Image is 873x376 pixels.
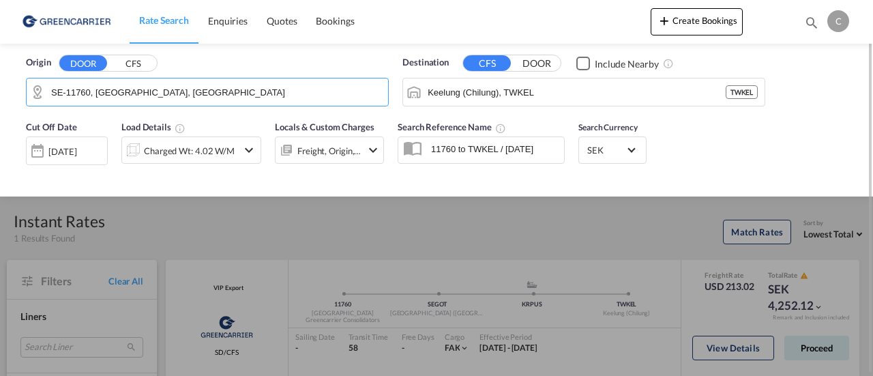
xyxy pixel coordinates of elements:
[267,15,297,27] span: Quotes
[275,121,374,132] span: Locals & Custom Charges
[827,10,849,32] div: C
[48,145,76,158] div: [DATE]
[398,121,506,132] span: Search Reference Name
[121,121,186,132] span: Load Details
[109,56,157,72] button: CFS
[144,141,235,160] div: Charged Wt: 4.02 W/M
[27,78,388,106] md-input-container: SE-11760, Stockholm, Stockholm
[424,139,564,159] input: Search Reference Name
[121,136,261,164] div: Charged Wt: 4.02 W/Micon-chevron-down
[595,57,659,71] div: Include Nearby
[20,6,113,37] img: 609dfd708afe11efa14177256b0082fb.png
[586,140,639,160] md-select: Select Currency: kr SEKSweden Krona
[26,136,108,165] div: [DATE]
[26,56,50,70] span: Origin
[804,15,819,35] div: icon-magnify
[26,121,77,132] span: Cut Off Date
[275,136,384,164] div: Freight Origin Destinationicon-chevron-down
[804,15,819,30] md-icon: icon-magnify
[26,163,36,182] md-datepicker: Select
[402,56,449,70] span: Destination
[208,15,248,27] span: Enquiries
[463,55,511,71] button: CFS
[316,15,354,27] span: Bookings
[51,82,381,102] input: Search by Door
[139,14,189,26] span: Rate Search
[175,123,186,134] md-icon: Chargeable Weight
[587,144,625,156] span: SEK
[651,8,743,35] button: icon-plus 400-fgCreate Bookings
[365,142,381,158] md-icon: icon-chevron-down
[59,55,107,71] button: DOOR
[495,123,506,134] md-icon: Your search will be saved by the below given name
[403,78,765,106] md-input-container: Keelung (Chilung), TWKEL
[576,56,659,70] md-checkbox: Checkbox No Ink
[513,56,561,72] button: DOOR
[726,85,758,99] div: TWKEL
[663,58,674,69] md-icon: Unchecked: Ignores neighbouring ports when fetching rates.Checked : Includes neighbouring ports w...
[241,142,257,158] md-icon: icon-chevron-down
[578,122,638,132] span: Search Currency
[656,12,672,29] md-icon: icon-plus 400-fg
[297,141,361,160] div: Freight Origin Destination
[428,82,726,102] input: Search by Port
